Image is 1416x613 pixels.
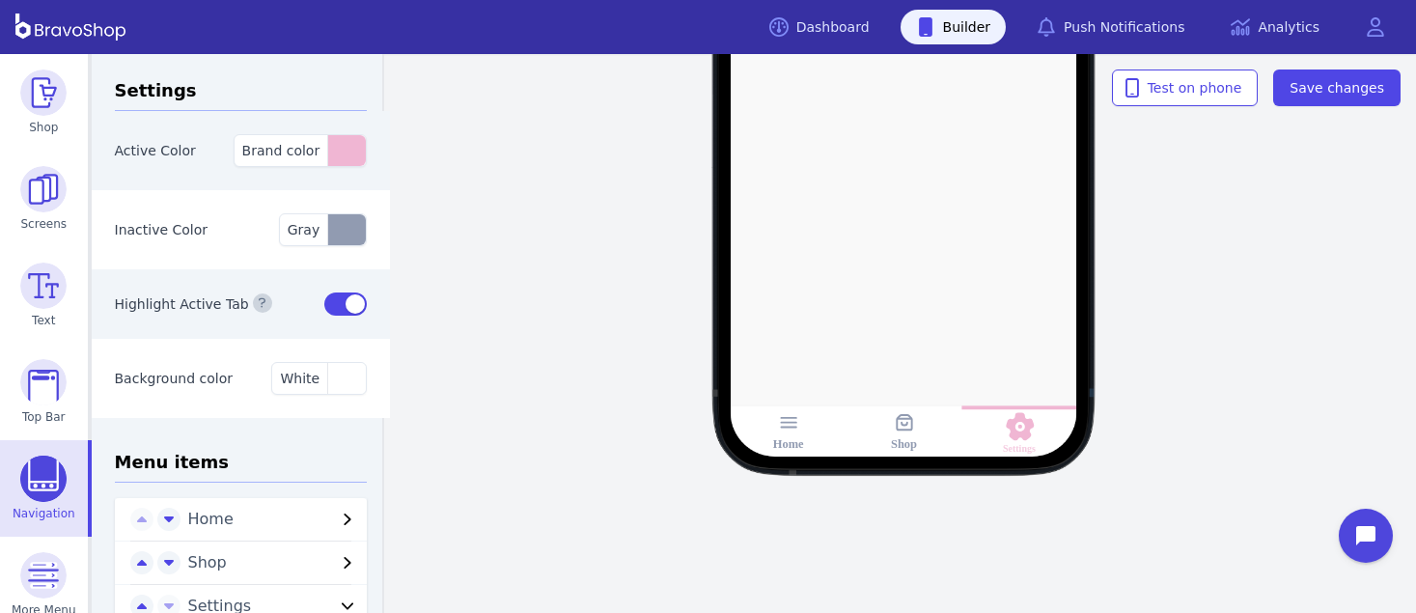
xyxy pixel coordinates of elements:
button: Home [180,508,368,531]
div: Home [773,437,804,452]
span: Test on phone [1128,78,1242,98]
a: Dashboard [754,10,885,44]
span: Brand color [242,143,320,158]
span: Top Bar [22,409,66,425]
label: Active Color [115,143,196,158]
label: Background color [115,371,233,386]
a: Push Notifications [1021,10,1200,44]
button: Shop [180,551,368,574]
span: Text [32,313,55,328]
img: BravoShop [15,14,125,41]
label: Highlight Active Tab [115,297,249,313]
span: Shop [29,120,58,135]
button: White [271,362,367,395]
button: Gray [279,213,367,246]
h3: Menu items [115,449,368,483]
button: Test on phone [1112,70,1259,106]
div: Shop [891,437,917,452]
span: Save changes [1290,78,1384,98]
span: Home [188,508,337,531]
span: Navigation [13,506,75,521]
span: White [280,371,319,386]
button: Brand color [234,134,368,167]
button: Save changes [1273,70,1401,106]
span: Screens [21,216,68,232]
label: Inactive Color [115,222,208,237]
span: Shop [188,551,337,574]
span: Gray [288,222,319,237]
h3: Settings [115,77,368,111]
div: Settings [1004,443,1037,455]
a: Builder [901,10,1007,44]
a: Analytics [1215,10,1335,44]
